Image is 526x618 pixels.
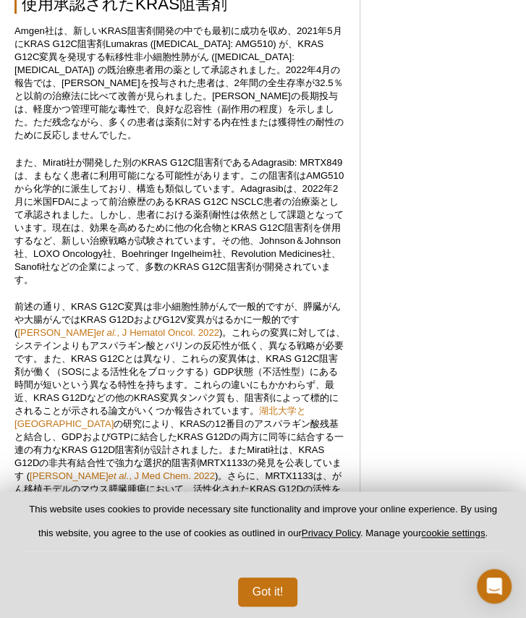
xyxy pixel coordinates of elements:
p: This website uses cookies to provide necessary site functionality and improve your online experie... [23,503,503,551]
em: et al. [109,470,130,481]
div: Open Intercom Messenger [477,569,512,604]
a: [PERSON_NAME]et al., J Med Chem. 2022 [30,470,215,481]
em: et al. [96,327,117,338]
p: また、Mirati社が開発した別のKRAS G12C阻害剤であるAdagrasib: MRTX849は、まもなく患者に利用可能になる可能性があります。この阻害剤はAMG510から化学的に派生して... [14,156,345,287]
button: Got it! [238,577,298,606]
p: Amgen社は、新しいKRAS阻害剤開発の中でも最初に成功を収め、2021年5月にKRAS G12C阻害剤Lumakras ([MEDICAL_DATA]: AMG510) が、KRAS G12... [14,25,345,142]
a: [PERSON_NAME]et al., J Hematol Oncol. 2022 [17,327,219,338]
a: Privacy Policy [302,528,360,538]
button: cookie settings [421,528,485,538]
p: 前述の通り、KRAS G12C変異は非小細胞性肺がんで一般的ですが、膵臓がんや大腸がんではKRAS G12DおよびG12V変異がはるかに一般的です ( )。これらの変異に対しては、システインより... [14,300,345,574]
